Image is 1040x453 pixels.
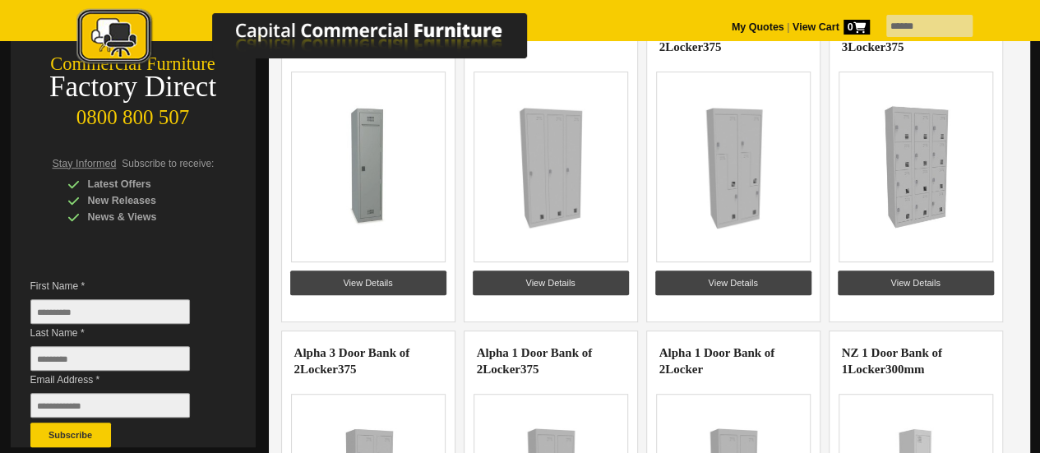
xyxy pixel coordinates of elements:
a: View Details [838,270,994,295]
a: Alpha 1 Door Bank of 2Locker375 [477,346,593,376]
button: Subscribe [30,423,111,447]
span: 0 [844,20,870,35]
div: Factory Direct [11,76,256,99]
highlight: Locker [665,363,703,376]
span: Email Address * [30,372,215,388]
input: Last Name * [30,346,190,371]
span: First Name * [30,278,215,294]
a: View Cart0 [789,21,869,33]
span: Subscribe to receive: [122,158,214,169]
div: 0800 800 507 [11,98,256,129]
a: View Details [655,270,811,295]
div: New Releases [67,192,224,209]
a: View Details [473,270,629,295]
highlight: Locker [665,40,703,53]
a: NZ 1 Door Bank of 1Locker300mm [842,346,942,376]
a: Alpha 1 Door Bank of 2Locker [659,346,775,376]
strong: View Cart [793,21,870,33]
a: Alpha 3 Door Bank of 2Locker375 [294,346,410,376]
span: Last Name * [30,325,215,341]
highlight: Locker [848,363,885,376]
highlight: Locker [300,363,338,376]
div: Latest Offers [67,176,224,192]
a: View Details [290,270,446,295]
span: Stay Informed [53,158,117,169]
a: My Quotes [732,21,784,33]
highlight: Locker [848,40,885,53]
highlight: Locker [483,363,520,376]
div: News & Views [67,209,224,225]
input: First Name * [30,299,190,324]
img: Capital Commercial Furniture Logo [31,8,607,68]
input: Email Address * [30,393,190,418]
a: Capital Commercial Furniture Logo [31,8,607,73]
div: Commercial Furniture [11,53,256,76]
